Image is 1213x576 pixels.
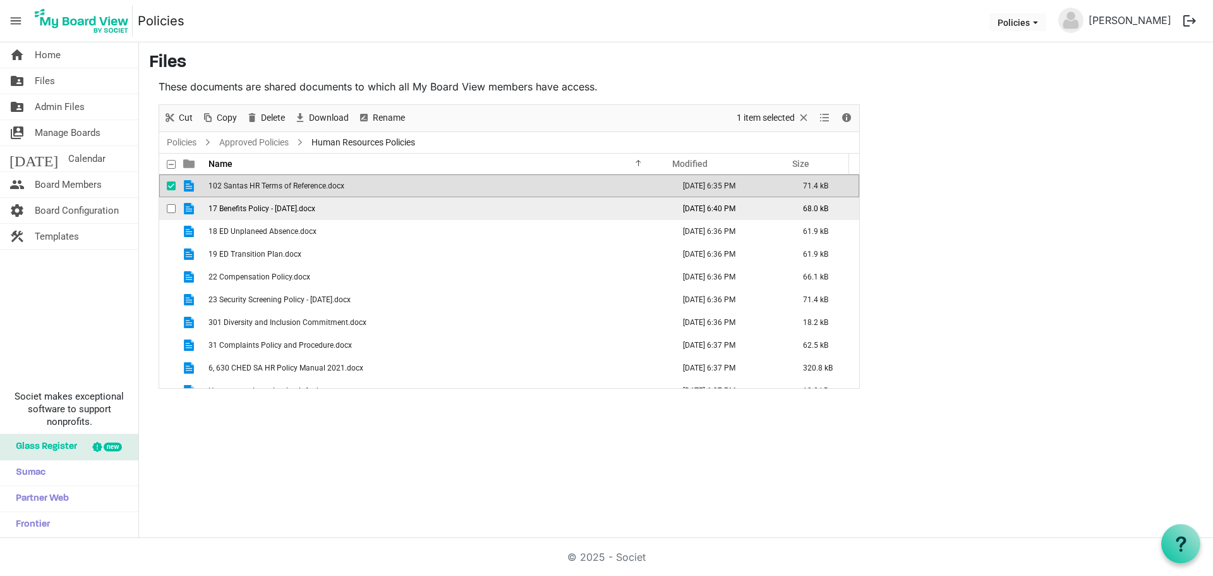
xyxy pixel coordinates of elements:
[178,110,194,126] span: Cut
[353,105,409,132] div: Rename
[176,266,205,288] td: is template cell column header type
[176,357,205,379] td: is template cell column header type
[176,220,205,243] td: is template cell column header type
[670,243,790,266] td: March 13, 2023 6:36 PM column header Modified
[159,311,176,334] td: checkbox
[1083,8,1176,33] a: [PERSON_NAME]
[104,443,122,451] div: new
[790,379,859,402] td: 19.2 kB is template cell column header Size
[208,364,363,372] span: 6, 630 CHED SA HR Policy Manual 2021.docx
[164,135,199,150] a: Policies
[9,460,45,486] span: Sumac
[205,288,670,311] td: 23 Security Screening Policy - 1 Oct,2020.docx is template cell column header Name
[205,220,670,243] td: 18 ED Unplaneed Absence.docx is template cell column header Name
[205,266,670,288] td: 22 Compensation Policy.docx is template cell column header Name
[205,175,670,197] td: 102 Santas HR Terms of Reference.docx is template cell column header Name
[215,110,238,126] span: Copy
[9,486,69,512] span: Partner Web
[9,198,25,223] span: settings
[197,105,241,132] div: Copy
[790,311,859,334] td: 18.2 kB is template cell column header Size
[159,288,176,311] td: checkbox
[205,197,670,220] td: 17 Benefits Policy - October 2022.docx is template cell column header Name
[9,512,50,537] span: Frontier
[989,13,1046,31] button: Policies dropdownbutton
[208,227,317,236] span: 18 ED Unplaneed Absence.docx
[792,159,809,169] span: Size
[9,224,25,249] span: construction
[790,243,859,266] td: 61.9 kB is template cell column header Size
[31,5,133,37] img: My Board View Logo
[670,357,790,379] td: March 13, 2023 6:37 PM column header Modified
[4,9,28,33] span: menu
[790,334,859,357] td: 62.5 kB is template cell column header Size
[176,197,205,220] td: is template cell column header type
[6,390,133,428] span: Societ makes exceptional software to support nonprofits.
[9,434,77,460] span: Glass Register
[790,175,859,197] td: 71.4 kB is template cell column header Size
[670,334,790,357] td: March 13, 2023 6:37 PM column header Modified
[260,110,286,126] span: Delete
[35,94,85,119] span: Admin Files
[31,5,138,37] a: My Board View Logo
[309,135,418,150] span: Human Resources Policies
[176,288,205,311] td: is template cell column header type
[208,204,315,213] span: 17 Benefits Policy - [DATE].docx
[205,243,670,266] td: 19 ED Transition Plan.docx is template cell column header Name
[159,220,176,243] td: checkbox
[159,379,176,402] td: checkbox
[208,181,344,190] span: 102 Santas HR Terms of Reference.docx
[670,220,790,243] td: March 13, 2023 6:36 PM column header Modified
[35,172,102,197] span: Board Members
[836,105,857,132] div: Details
[790,266,859,288] td: 66.1 kB is template cell column header Size
[289,105,353,132] div: Download
[9,172,25,197] span: people
[208,159,232,169] span: Name
[790,197,859,220] td: 68.0 kB is template cell column header Size
[159,243,176,266] td: checkbox
[159,105,197,132] div: Cut
[735,110,796,126] span: 1 item selected
[176,379,205,402] td: is template cell column header type
[292,110,351,126] button: Download
[670,266,790,288] td: March 13, 2023 6:36 PM column header Modified
[9,146,58,171] span: [DATE]
[176,243,205,266] td: is template cell column header type
[9,68,25,94] span: folder_shared
[159,357,176,379] td: checkbox
[176,311,205,334] td: is template cell column header type
[35,198,119,223] span: Board Configuration
[732,105,814,132] div: Clear selection
[162,110,195,126] button: Cut
[217,135,291,150] a: Approved Policies
[208,318,366,327] span: 301 Diversity and Inclusion Commitment.docx
[356,110,407,126] button: Rename
[138,8,184,34] a: Policies
[208,250,301,259] span: 19 ED Transition Plan.docx
[670,197,790,220] td: March 13, 2023 6:40 PM column header Modified
[159,334,176,357] td: checkbox
[670,288,790,311] td: March 13, 2023 6:36 PM column header Modified
[159,79,860,94] p: These documents are shared documents to which all My Board View members have access.
[68,146,106,171] span: Calendar
[670,175,790,197] td: March 13, 2023 6:35 PM column header Modified
[567,551,646,563] a: © 2025 - Societ
[9,120,25,145] span: switch_account
[208,295,351,304] span: 23 Security Screening Policy - [DATE].docx
[244,110,287,126] button: Delete
[200,110,239,126] button: Copy
[9,42,25,68] span: home
[205,334,670,357] td: 31 Complaints Policy and Procedure.docx is template cell column header Name
[35,224,79,249] span: Templates
[205,379,670,402] td: Harassment Investigation info.docx is template cell column header Name
[790,288,859,311] td: 71.4 kB is template cell column header Size
[176,175,205,197] td: is template cell column header type
[1176,8,1203,34] button: logout
[790,220,859,243] td: 61.9 kB is template cell column header Size
[838,110,855,126] button: Details
[817,110,832,126] button: View dropdownbutton
[35,42,61,68] span: Home
[149,52,1203,74] h3: Files
[371,110,406,126] span: Rename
